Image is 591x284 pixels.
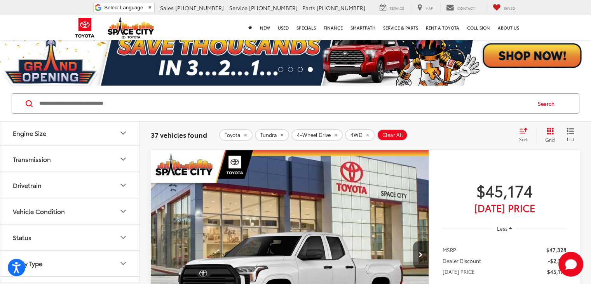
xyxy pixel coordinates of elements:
[443,204,567,212] span: [DATE] Price
[119,233,128,242] div: Status
[175,4,224,12] span: [PHONE_NUMBER]
[0,224,140,250] button: StatusStatus
[567,136,574,142] span: List
[291,129,343,141] button: remove 4-Wheel%20Drive
[317,4,365,12] span: [PHONE_NUMBER]
[493,221,516,235] button: Less
[70,15,99,40] img: Toyota
[504,5,515,11] span: Saved
[497,225,507,232] span: Less
[345,129,375,141] button: remove 4WD
[536,127,561,143] button: Grid View
[561,127,580,143] button: List View
[119,207,128,216] div: Vehicle Condition
[440,4,481,12] a: Contact
[425,5,433,11] span: Map
[374,4,410,12] a: Service
[13,129,46,137] div: Engine Size
[249,4,298,12] span: [PHONE_NUMBER]
[519,136,528,142] span: Sort
[260,132,277,138] span: Tundra
[377,129,408,141] button: Clear All
[457,5,475,11] span: Contact
[548,257,567,265] span: -$2,154
[147,5,152,11] span: ▼
[515,127,536,143] button: Select sort value
[225,132,241,138] span: Toyota
[0,172,140,198] button: DrivetrainDrivetrain
[293,15,320,40] a: Specials
[422,15,463,40] a: Rent a Toyota
[219,129,253,141] button: remove Toyota
[104,5,152,11] a: Select Language​
[302,4,315,12] span: Parts
[443,268,475,275] span: [DATE] PRICE
[108,17,154,39] img: Space City Toyota
[244,15,256,40] a: Home
[558,252,583,277] svg: Start Chat
[390,5,404,11] span: Service
[558,252,583,277] button: Toggle Chat Window
[530,94,566,113] button: Search
[274,15,293,40] a: Used
[13,155,51,163] div: Transmission
[411,4,439,12] a: Map
[119,128,128,138] div: Engine Size
[255,129,289,141] button: remove Tundra
[546,246,567,254] span: $47,328
[119,154,128,164] div: Transmission
[379,15,422,40] a: Service & Parts
[320,15,347,40] a: Finance
[13,259,42,267] div: Body Type
[151,130,207,139] span: 37 vehicles found
[104,5,143,11] span: Select Language
[13,233,31,241] div: Status
[347,15,379,40] a: SmartPath
[382,132,403,138] span: Clear All
[0,251,140,276] button: Body TypeBody Type
[0,198,140,224] button: Vehicle ConditionVehicle Condition
[0,146,140,172] button: TransmissionTransmission
[119,259,128,268] div: Body Type
[413,241,429,268] button: Next image
[547,268,567,275] span: $45,174
[350,132,363,138] span: 4WD
[297,132,331,138] span: 4-Wheel Drive
[443,257,481,265] span: Dealer Discount
[443,246,458,254] span: MSRP:
[119,181,128,190] div: Drivetrain
[229,4,248,12] span: Service
[13,207,65,215] div: Vehicle Condition
[494,15,523,40] a: About Us
[443,181,567,200] span: $45,174
[256,15,274,40] a: New
[160,4,174,12] span: Sales
[545,136,555,143] span: Grid
[38,94,530,113] input: Search by Make, Model, or Keyword
[487,4,521,12] a: My Saved Vehicles
[13,181,42,189] div: Drivetrain
[463,15,494,40] a: Collision
[0,120,140,146] button: Engine SizeEngine Size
